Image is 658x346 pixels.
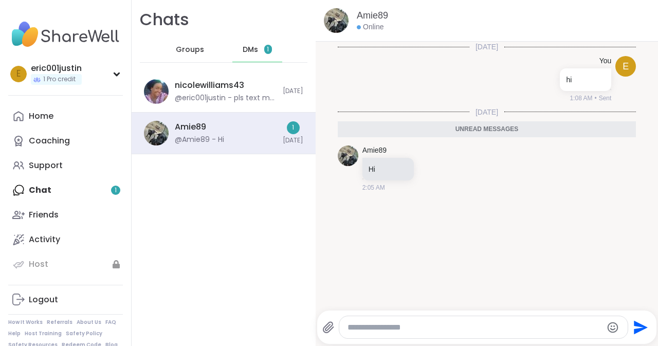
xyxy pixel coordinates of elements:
[8,227,123,252] a: Activity
[8,203,123,227] a: Friends
[469,107,504,117] span: [DATE]
[29,259,48,270] div: Host
[8,16,123,52] img: ShareWell Nav Logo
[29,209,59,221] div: Friends
[29,111,53,122] div: Home
[31,63,82,74] div: eric001justin
[29,234,60,245] div: Activity
[8,129,123,153] a: Coaching
[362,145,387,156] a: Amie89
[144,79,169,104] img: https://sharewell-space-live.sfo3.digitaloceanspaces.com/user-generated/3403c148-dfcf-4217-9166-8...
[29,294,58,305] div: Logout
[8,252,123,277] a: Host
[8,104,123,129] a: Home
[283,136,303,145] span: [DATE]
[66,330,102,337] a: Safety Policy
[623,60,629,74] span: e
[8,330,21,337] a: Help
[267,45,269,54] span: 1
[570,94,592,103] span: 1:08 AM
[324,8,349,33] img: https://sharewell-space-live.sfo3.digitaloceanspaces.com/user-generated/c3bd44a5-f966-4702-9748-c...
[8,153,123,178] a: Support
[77,319,101,326] a: About Us
[25,330,62,337] a: Host Training
[594,94,596,103] span: •
[175,80,244,91] div: nicolewilliams43
[599,94,612,103] span: Sent
[175,121,206,133] div: Amie89
[144,121,169,145] img: https://sharewell-space-live.sfo3.digitaloceanspaces.com/user-generated/c3bd44a5-f966-4702-9748-c...
[8,287,123,312] a: Logout
[338,121,636,138] div: Unread messages
[362,183,385,192] span: 2:05 AM
[175,135,224,145] div: @Amie89 - Hi
[175,93,277,103] div: @eric001justin - pls text me at [PHONE_NUMBER]
[29,135,70,147] div: Coaching
[338,145,358,166] img: https://sharewell-space-live.sfo3.digitaloceanspaces.com/user-generated/c3bd44a5-f966-4702-9748-c...
[369,164,408,174] p: Hi
[348,322,602,333] textarea: Type your message
[357,22,383,32] div: Online
[287,121,300,134] div: 1
[357,9,388,22] a: Amie89
[469,42,504,52] span: [DATE]
[29,160,63,171] div: Support
[176,45,204,55] span: Groups
[16,67,21,81] span: e
[105,319,116,326] a: FAQ
[47,319,72,326] a: Referrals
[283,87,303,96] span: [DATE]
[566,75,605,85] p: hi
[607,321,619,334] button: Emoji picker
[8,319,43,326] a: How It Works
[140,8,189,31] h1: Chats
[628,316,651,339] button: Send
[43,75,76,84] span: 1 Pro credit
[243,45,258,55] span: DMs
[599,56,612,66] h4: You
